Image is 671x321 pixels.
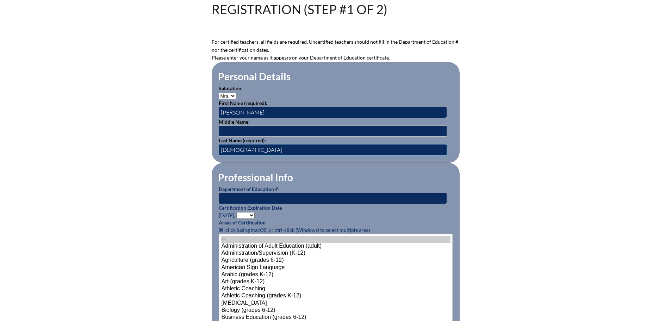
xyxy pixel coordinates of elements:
[221,243,451,250] option: Administration of Adult Education (adult)
[219,186,278,192] label: Department of Education #
[221,285,451,292] option: Athletic Coaching
[221,314,451,321] option: Business Education (grades 6-12)
[219,205,282,211] label: Certification Expiration Date
[221,236,451,243] option: --
[219,93,236,99] select: persons_salutation
[219,100,267,106] label: First Name (required):
[212,38,460,54] p: For certified teachers, all fields are required. Uncertified teachers should not fill in the Depa...
[221,257,451,264] option: Agriculture (grades 6-12)
[221,250,451,257] option: Administration/Supervision (K-12)
[212,54,460,62] p: Please enter your name as it appears on your Department of Education certificate.
[221,264,451,271] option: American Sign Language
[221,278,451,285] option: Art (grades K-12)
[217,70,291,82] legend: Personal Details
[221,300,451,307] option: [MEDICAL_DATA]
[219,85,243,91] label: Salutation:
[219,220,266,226] label: Areas of Certification
[221,271,451,278] option: Arabic (grades K-12)
[219,119,250,125] label: Middle Name:
[221,307,451,314] option: Biology (grades 6-12)
[219,137,266,143] label: Last Name (required):
[212,3,387,16] h1: Registration (Step #1 of 2)
[219,212,235,218] span: [DATE],
[217,171,294,183] legend: Professional Info
[221,292,451,300] option: Athletic Coaching (grades K-12)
